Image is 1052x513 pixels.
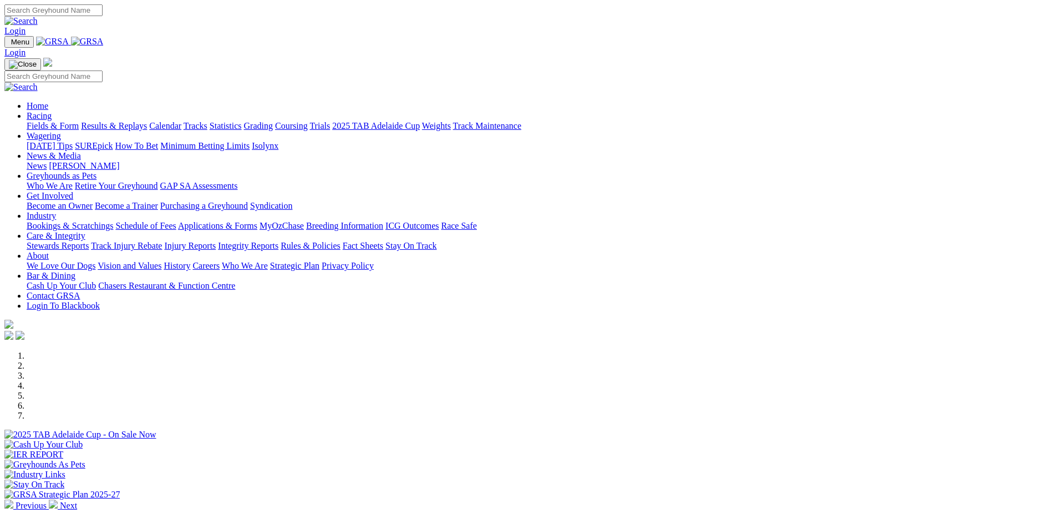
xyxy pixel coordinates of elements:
a: Applications & Forms [178,221,257,230]
a: [PERSON_NAME] [49,161,119,170]
button: Toggle navigation [4,36,34,48]
a: Track Maintenance [453,121,521,130]
img: Search [4,16,38,26]
a: Vision and Values [98,261,161,270]
a: Become a Trainer [95,201,158,210]
a: Who We Are [27,181,73,190]
img: logo-grsa-white.png [4,320,13,329]
a: Minimum Betting Limits [160,141,250,150]
a: Racing [27,111,52,120]
div: Care & Integrity [27,241,1048,251]
img: GRSA [36,37,69,47]
a: Previous [4,501,49,510]
img: chevron-left-pager-white.svg [4,500,13,509]
a: Who We Are [222,261,268,270]
img: GRSA Strategic Plan 2025-27 [4,490,120,500]
a: 2025 TAB Adelaide Cup [332,121,420,130]
a: Login [4,26,26,36]
img: chevron-right-pager-white.svg [49,500,58,509]
a: Get Involved [27,191,73,200]
a: Chasers Restaurant & Function Centre [98,281,235,290]
a: Strategic Plan [270,261,319,270]
a: Cash Up Your Club [27,281,96,290]
a: About [27,251,49,260]
img: logo-grsa-white.png [43,58,52,67]
a: MyOzChase [260,221,304,230]
a: Purchasing a Greyhound [160,201,248,210]
div: Bar & Dining [27,281,1048,291]
a: GAP SA Assessments [160,181,238,190]
a: Coursing [275,121,308,130]
a: How To Bet [115,141,159,150]
a: [DATE] Tips [27,141,73,150]
div: Industry [27,221,1048,231]
a: Bookings & Scratchings [27,221,113,230]
a: Calendar [149,121,181,130]
img: Industry Links [4,470,65,480]
a: News & Media [27,151,81,160]
div: Wagering [27,141,1048,151]
a: Isolynx [252,141,278,150]
button: Toggle navigation [4,58,41,71]
div: About [27,261,1048,271]
img: 2025 TAB Adelaide Cup - On Sale Now [4,430,156,440]
a: Next [49,501,77,510]
a: Statistics [210,121,242,130]
a: SUREpick [75,141,113,150]
div: Racing [27,121,1048,131]
a: Wagering [27,131,61,140]
div: News & Media [27,161,1048,171]
a: Login To Blackbook [27,301,100,310]
span: Menu [11,38,29,46]
a: ICG Outcomes [385,221,439,230]
a: Contact GRSA [27,291,80,300]
a: Privacy Policy [322,261,374,270]
a: Bar & Dining [27,271,75,280]
img: Cash Up Your Club [4,440,83,450]
img: Close [9,60,37,69]
img: GRSA [71,37,104,47]
a: News [27,161,47,170]
a: Retire Your Greyhound [75,181,158,190]
a: Careers [192,261,220,270]
a: Trials [309,121,330,130]
input: Search [4,71,103,82]
img: twitter.svg [16,331,24,340]
a: Grading [244,121,273,130]
a: Home [27,101,48,110]
a: Fields & Form [27,121,79,130]
a: Syndication [250,201,292,210]
a: Integrity Reports [218,241,278,250]
a: Tracks [184,121,207,130]
img: Search [4,82,38,92]
div: Greyhounds as Pets [27,181,1048,191]
span: Previous [16,501,47,510]
a: Fact Sheets [343,241,383,250]
img: Stay On Track [4,480,64,490]
a: Injury Reports [164,241,216,250]
a: Industry [27,211,56,220]
a: History [164,261,190,270]
a: Stewards Reports [27,241,89,250]
a: Results & Replays [81,121,147,130]
a: Care & Integrity [27,231,85,240]
a: Race Safe [441,221,476,230]
a: Track Injury Rebate [91,241,162,250]
input: Search [4,4,103,16]
span: Next [60,501,77,510]
a: Become an Owner [27,201,93,210]
a: Rules & Policies [281,241,340,250]
a: Weights [422,121,451,130]
a: We Love Our Dogs [27,261,95,270]
a: Schedule of Fees [115,221,176,230]
a: Stay On Track [385,241,436,250]
img: facebook.svg [4,331,13,340]
a: Greyhounds as Pets [27,171,96,180]
img: IER REPORT [4,450,63,460]
img: Greyhounds As Pets [4,460,85,470]
a: Login [4,48,26,57]
a: Breeding Information [306,221,383,230]
div: Get Involved [27,201,1048,211]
